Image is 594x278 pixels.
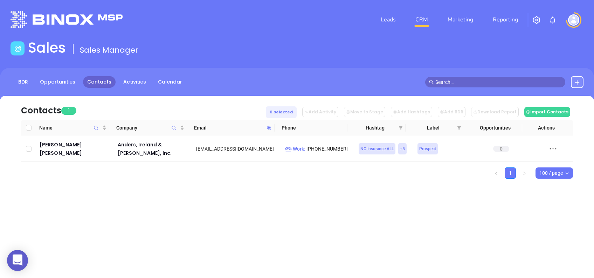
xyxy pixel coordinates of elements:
span: Name [39,124,101,132]
input: Search… [435,78,561,86]
th: Actions [522,120,566,136]
span: right [522,171,526,176]
button: right [519,167,530,179]
button: Download Report [471,107,519,117]
img: iconSetting [532,16,541,24]
span: Company [116,124,179,132]
div: 0 Selected [266,106,297,118]
span: search [429,80,434,85]
span: 1 [61,107,76,115]
a: BDR [14,76,32,88]
span: left [494,171,498,176]
span: filter [399,126,403,130]
button: Add Activity [302,107,338,117]
li: 1 [505,167,516,179]
span: + 5 [400,145,405,153]
div: Contacts [21,104,61,117]
div: [EMAIL_ADDRESS][DOMAIN_NAME] [196,145,275,153]
li: Previous Page [491,167,502,179]
a: [PERSON_NAME] [PERSON_NAME] [40,140,108,157]
a: Marketing [445,13,476,27]
th: Phone [275,120,347,136]
p: [PHONE_NUMBER] [285,145,349,153]
th: Company [109,120,187,136]
th: Name [36,120,109,136]
button: Add Hashtags [391,107,432,117]
img: user [568,14,579,26]
span: Label [413,124,454,132]
img: logo [11,11,123,28]
img: iconNotification [548,16,557,24]
span: Sales Manager [80,45,138,55]
button: Add BDR [438,107,465,117]
a: 1 [505,168,516,178]
a: Opportunities [36,76,80,88]
span: filter [397,123,404,133]
span: Work : [285,146,305,152]
span: Email [194,124,264,132]
a: Contacts [83,76,116,88]
button: left [491,167,502,179]
a: Leads [378,13,399,27]
span: Prospect [419,145,436,153]
div: Page Size [536,167,573,179]
span: NC Insurance ALL [360,145,394,153]
h1: Sales [28,39,66,56]
span: filter [456,123,463,133]
span: 0 [493,146,509,152]
a: Anders, Ireland & [PERSON_NAME], Inc. [118,140,187,157]
li: Next Page [519,167,530,179]
a: Reporting [490,13,521,27]
a: Activities [119,76,150,88]
button: Move to Stage [344,107,385,117]
a: CRM [413,13,431,27]
span: 100 / page [539,168,569,178]
span: filter [457,126,461,130]
th: Opportunities [464,120,522,136]
a: Calendar [154,76,186,88]
button: Import Contacts [524,107,570,117]
span: Hashtag [354,124,396,132]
